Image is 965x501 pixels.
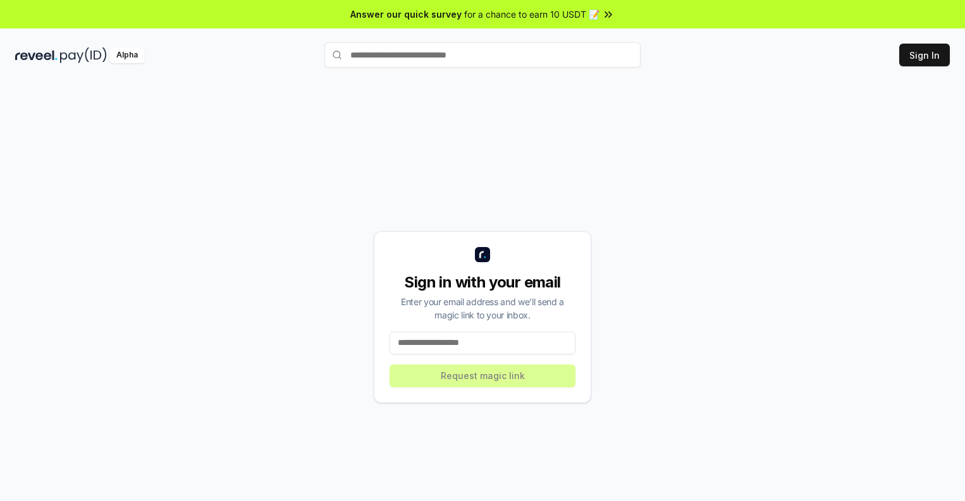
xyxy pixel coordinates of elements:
[899,44,950,66] button: Sign In
[475,247,490,262] img: logo_small
[109,47,145,63] div: Alpha
[390,295,575,322] div: Enter your email address and we’ll send a magic link to your inbox.
[60,47,107,63] img: pay_id
[464,8,599,21] span: for a chance to earn 10 USDT 📝
[390,272,575,293] div: Sign in with your email
[350,8,462,21] span: Answer our quick survey
[15,47,58,63] img: reveel_dark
